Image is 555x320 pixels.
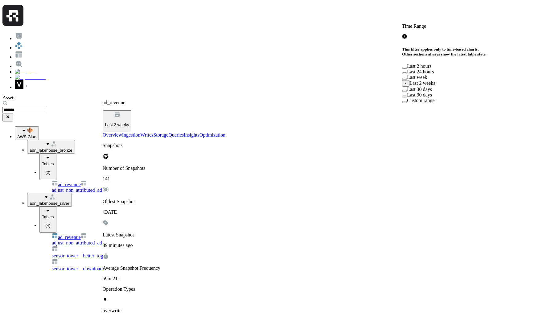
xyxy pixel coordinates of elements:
[15,69,35,75] img: Insights
[402,47,487,57] h5: This filter applies only to time-based charts. Other sections always show the latest table state.
[27,127,33,133] img: root
[52,235,81,240] a: ad_revenue
[199,132,225,137] a: Optimization
[407,75,427,80] label: Last week
[103,265,553,271] p: Average Snapshot Frequency
[30,148,72,153] span: adn_lakehouse_bronze
[140,132,153,137] a: Writes
[52,182,81,187] a: ad_revenue
[103,232,553,238] p: Latest Snapshot
[58,182,74,187] span: ad_reve
[97,187,113,193] span: ad_reve
[39,207,56,233] button: Tables(4)
[52,253,130,258] span: sensor_tower__better_together_downlo
[81,180,87,186] img: table
[168,132,184,137] a: Queries
[27,140,75,154] button: adn_lakehouse_bronze
[98,266,113,271] span: ad_reve
[52,259,58,265] img: table
[52,180,58,186] img: table
[2,5,23,26] img: Ryft
[39,154,56,180] button: Tables(2)
[97,240,113,245] span: ad_reve
[407,92,432,97] label: Last 90 days
[103,100,553,105] p: ad_revenue
[30,201,69,206] span: adn_lakehouse_silver
[81,233,87,239] img: table
[407,98,434,103] label: Custom range
[103,166,553,171] p: Number of Snapshots
[103,276,553,281] p: 59m 21s
[15,51,23,59] img: Asset Explorer
[184,132,199,137] a: Insights
[15,60,23,68] img: Query Explorer
[42,162,54,166] span: Tables
[105,122,129,127] p: Last 2 weeks
[15,126,39,140] button: AWS Glue
[51,141,57,147] img: namespace
[52,261,139,271] a: sensor_tower__download_reve
[49,194,55,200] img: namespace
[103,286,553,292] p: Operation Types
[42,170,54,175] p: ( 2 )
[15,80,23,89] img: Voodoo
[103,199,553,204] p: Oldest Snapshot
[17,134,36,139] span: AWS Glue
[52,235,120,245] a: adjust_non_attributed_ad_reve
[42,215,54,219] span: Tables
[52,266,98,271] span: sensor_tower__downlo
[402,23,487,29] p: Time Range
[103,308,553,314] p: overwrite
[58,235,74,240] span: ad_reve
[42,223,54,228] p: ( 4 )
[15,75,46,80] img: Optimization
[103,243,553,248] p: 39 minutes ago
[407,64,431,69] label: Last 2 hours
[52,240,97,245] span: adjust_non_attributed_
[103,143,553,148] p: Snapshots
[122,132,141,137] a: Ingestion
[153,132,168,137] a: Storage
[52,246,58,252] img: table
[103,209,553,215] p: [DATE]
[15,41,23,49] img: Assets
[27,193,72,207] button: adn_lakehouse_silver
[103,132,122,137] a: Overview
[52,248,172,258] a: sensor_tower__better_together_downlo
[52,182,120,193] a: adjust_non_attributed_ad_reve
[103,176,553,182] p: 141
[2,95,103,101] div: Assets
[409,80,435,86] label: Last 2 weeks
[52,233,58,239] img: table
[74,182,81,187] span: nue
[52,187,97,193] span: adjust_non_attributed_
[74,235,81,240] span: nue
[15,32,23,40] img: Dashboard
[407,69,434,74] label: Last 24 hours
[407,87,432,92] label: Last 30 days
[103,110,132,132] button: Last 2 weeks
